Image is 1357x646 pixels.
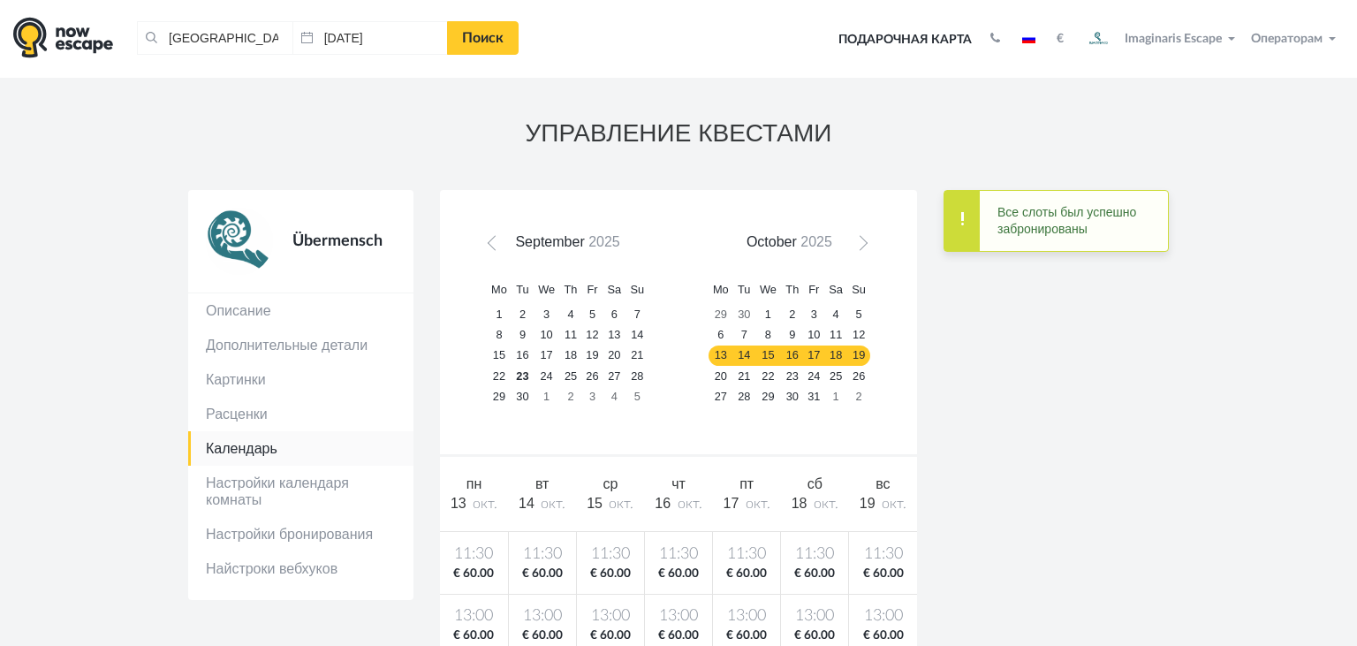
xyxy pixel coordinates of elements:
span: 16 [655,496,671,511]
a: 29 [755,386,782,407]
a: 29 [709,305,733,325]
a: 8 [487,325,512,346]
a: 27 [603,366,625,386]
a: 1 [824,386,847,407]
a: Календарь [188,431,413,466]
span: € 60.00 [716,627,777,644]
a: 4 [559,305,581,325]
span: Imaginaris Escape [1125,29,1222,45]
a: 3 [803,305,824,325]
span: Friday [808,283,819,296]
a: 5 [847,305,870,325]
a: 27 [709,386,733,407]
a: 2 [559,386,581,407]
span: вс [876,476,890,491]
a: 5 [625,386,648,407]
span: € 60.00 [648,566,709,582]
a: 19 [582,346,603,366]
a: 28 [625,366,648,386]
a: 4 [824,305,847,325]
span: Saturday [829,283,843,296]
a: 21 [625,346,648,366]
a: 10 [803,325,824,346]
div: Übermensch [273,208,396,275]
span: Saturday [608,283,622,296]
a: 1 [534,386,560,407]
span: ср [603,476,618,491]
span: 13:00 [853,605,914,627]
span: 13:00 [580,605,641,627]
a: 15 [755,346,782,366]
a: Настройки календаря комнаты [188,466,413,517]
a: 22 [755,366,782,386]
a: 25 [824,366,847,386]
a: 14 [625,325,648,346]
span: € 60.00 [512,627,572,644]
a: 20 [603,346,625,366]
a: 17 [534,346,560,366]
a: 4 [603,386,625,407]
a: Подарочная карта [832,20,978,59]
a: 13 [603,325,625,346]
span: September [515,234,584,249]
span: € 60.00 [580,627,641,644]
span: 11:30 [853,543,914,566]
span: 13:00 [785,605,845,627]
span: окт. [473,497,497,511]
span: Prev [489,239,504,254]
span: 19 [860,496,876,511]
span: Next [853,239,868,254]
a: 28 [733,386,755,407]
a: Prev [484,234,510,260]
span: € 60.00 [853,566,914,582]
span: окт. [541,497,565,511]
span: 2025 [800,234,832,249]
span: Tuesday [516,283,528,296]
span: € 60.00 [512,566,572,582]
span: € 60.00 [716,566,777,582]
span: 17 [724,496,739,511]
a: 14 [733,346,755,366]
a: 30 [512,386,534,407]
span: 2025 [588,234,620,249]
span: 11:30 [512,543,572,566]
span: Wednesday [538,283,555,296]
input: Город или название квеста [137,21,292,55]
span: 11:30 [716,543,777,566]
a: 19 [847,346,870,366]
a: 8 [755,325,782,346]
a: 23 [781,366,803,386]
span: окт. [609,497,633,511]
span: окт. [814,497,838,511]
a: 11 [824,325,847,346]
a: 7 [625,305,648,325]
a: 24 [803,366,824,386]
a: Расценки [188,397,413,431]
a: 12 [582,325,603,346]
span: 14 [519,496,534,511]
a: 17 [803,346,824,366]
span: окт. [678,497,702,511]
span: Thursday [565,283,578,296]
a: 5 [582,305,603,325]
a: 15 [487,346,512,366]
a: 30 [781,386,803,407]
span: пн [466,476,482,491]
img: logo [13,17,113,58]
span: Sunday [852,283,866,296]
a: 12 [847,325,870,346]
a: 2 [512,305,534,325]
span: Thursday [785,283,799,296]
div: Все слоты был успешно забронированы [944,190,1169,252]
a: Настройки бронирования [188,517,413,551]
button: Операторам [1247,30,1344,48]
span: 13 [451,496,466,511]
span: Wednesday [760,283,777,296]
a: 13 [709,346,733,366]
a: 25 [559,366,581,386]
span: € 60.00 [443,566,504,582]
span: € 60.00 [853,627,914,644]
span: 18 [792,496,807,511]
span: окт. [882,497,906,511]
strong: € [1057,33,1064,45]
